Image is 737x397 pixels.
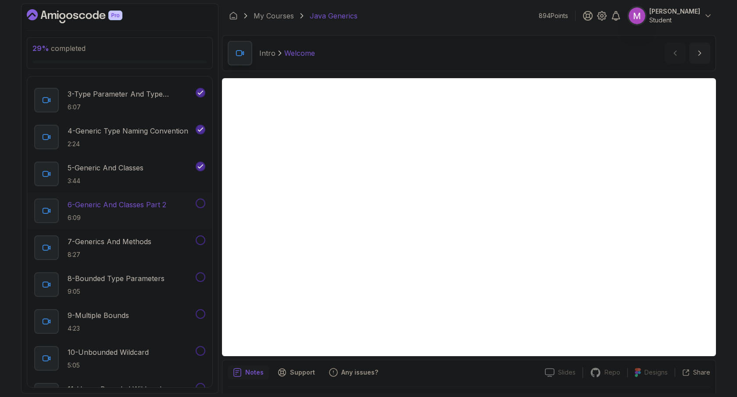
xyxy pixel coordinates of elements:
p: Student [649,16,700,25]
p: Repo [605,368,620,377]
p: 6:07 [68,103,194,112]
p: 7 - Generics And Methods [68,236,151,247]
span: completed [32,44,86,53]
p: Notes [245,368,264,377]
button: 10-Unbounded Wildcard5:05 [34,346,205,371]
p: 8 - Bounded Type Parameters [68,273,165,284]
p: 10 - Unbounded Wildcard [68,347,149,357]
button: next content [689,43,710,64]
p: 3:44 [68,177,143,185]
button: 5-Generic And Classes3:44 [34,162,205,186]
span: 29 % [32,44,49,53]
p: 6 - Generic And Classes Part 2 [68,199,166,210]
a: My Courses [254,11,294,21]
p: Support [290,368,315,377]
p: 9 - Multiple Bounds [68,310,129,321]
p: 8:27 [68,250,151,259]
p: [PERSON_NAME] [649,7,700,16]
p: 4:23 [68,324,129,333]
p: 6:09 [68,213,166,222]
p: Slides [558,368,576,377]
p: 5:05 [68,361,149,370]
a: Dashboard [27,9,143,23]
a: Dashboard [229,11,238,20]
p: 894 Points [539,11,568,20]
p: Welcome [284,48,315,58]
button: 6-Generic And Classes Part 26:09 [34,198,205,223]
button: 8-Bounded Type Parameters9:05 [34,272,205,297]
p: Designs [644,368,668,377]
button: previous content [665,43,686,64]
p: 11 - Upper Bounded Wildcards [68,384,165,394]
button: notes button [228,365,269,379]
button: Share [675,368,710,377]
p: 9:05 [68,287,165,296]
img: user profile image [629,7,645,24]
p: 3 - Type Parameter And Type Argument [68,89,194,99]
iframe: 1 - Hi [222,78,716,356]
p: Java Generics [310,11,358,21]
p: 2:24 [68,140,188,148]
p: 4 - Generic Type Naming Convention [68,126,188,136]
p: Share [693,368,710,377]
button: 7-Generics And Methods8:27 [34,235,205,260]
button: user profile image[PERSON_NAME]Student [628,7,712,25]
button: 4-Generic Type Naming Convention2:24 [34,125,205,149]
p: Any issues? [341,368,378,377]
button: 9-Multiple Bounds4:23 [34,309,205,334]
button: Feedback button [324,365,383,379]
p: Intro [259,48,275,58]
button: 3-Type Parameter And Type Argument6:07 [34,88,205,112]
button: Support button [272,365,320,379]
p: 5 - Generic And Classes [68,162,143,173]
